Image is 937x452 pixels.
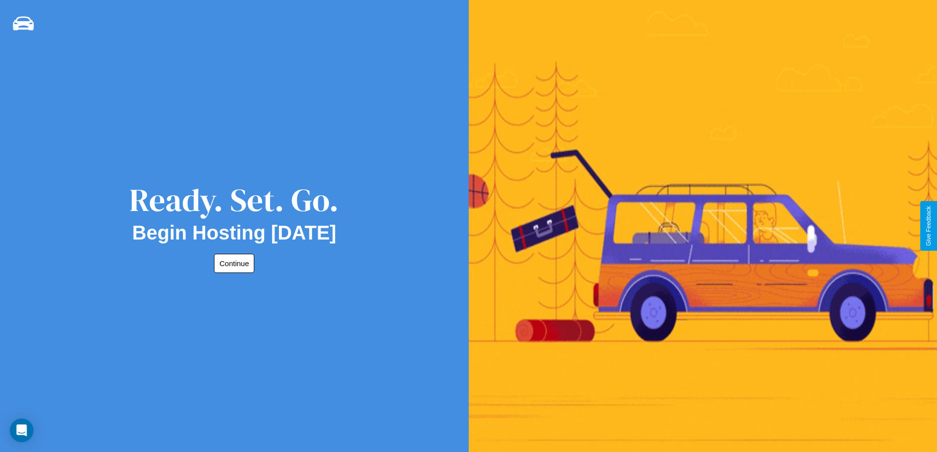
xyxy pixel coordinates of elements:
button: Continue [214,254,254,273]
div: Ready. Set. Go. [129,178,339,222]
h2: Begin Hosting [DATE] [132,222,336,244]
div: Open Intercom Messenger [10,419,33,442]
div: Give Feedback [925,206,932,246]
